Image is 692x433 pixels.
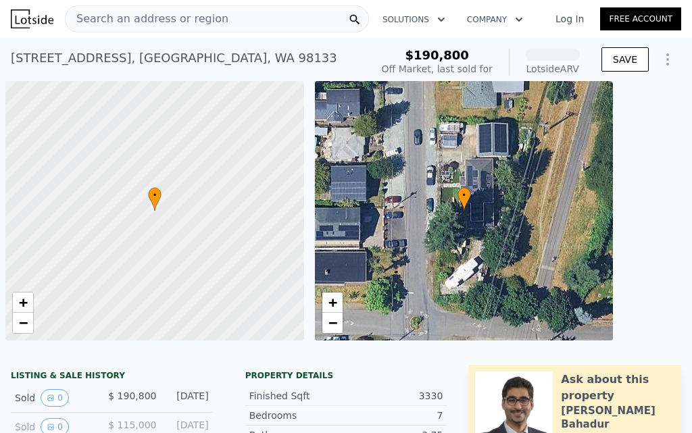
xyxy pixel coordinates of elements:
span: $ 115,000 [108,419,156,430]
div: Property details [245,370,447,381]
div: Lotside ARV [526,62,580,76]
div: [STREET_ADDRESS] , [GEOGRAPHIC_DATA] , WA 98133 [11,49,337,68]
span: + [19,294,28,311]
div: Bedrooms [249,409,346,422]
a: Free Account [600,7,681,30]
div: • [148,187,162,211]
span: + [328,294,337,311]
div: Ask about this property [561,372,674,404]
div: Off Market, last sold for [382,62,493,76]
button: View historical data [41,389,69,407]
span: − [328,314,337,331]
div: 3330 [346,389,443,403]
span: Search an address or region [66,11,228,27]
span: − [19,314,28,331]
span: • [148,189,162,201]
a: Zoom in [13,292,33,313]
div: • [458,187,471,211]
button: Company [456,7,534,32]
a: Log In [539,12,600,26]
div: LISTING & SALE HISTORY [11,370,213,384]
div: [DATE] [168,389,209,407]
a: Zoom in [322,292,343,313]
img: Lotside [11,9,53,28]
span: $190,800 [405,48,469,62]
span: • [458,189,471,201]
div: Sold [15,389,97,407]
div: Finished Sqft [249,389,346,403]
span: $ 190,800 [108,390,156,401]
button: SAVE [601,47,649,72]
div: 7 [346,409,443,422]
div: [PERSON_NAME] Bahadur [561,404,674,431]
a: Zoom out [13,313,33,333]
button: Solutions [372,7,456,32]
a: Zoom out [322,313,343,333]
button: Show Options [654,46,681,73]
